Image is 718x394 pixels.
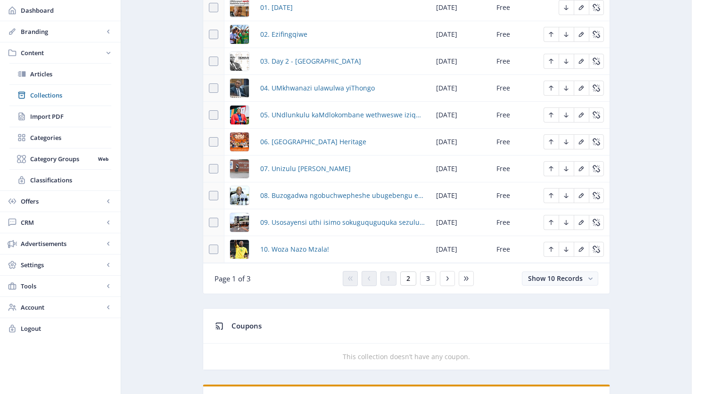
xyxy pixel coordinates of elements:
[230,186,249,205] img: 945cd2b6-00cf-49e6-be35-6fc1b3d7b909.png
[491,236,538,263] td: Free
[574,2,589,11] a: Edit page
[260,29,307,40] a: 02. Ezifingqiwe
[21,303,104,312] span: Account
[589,137,604,146] a: Edit page
[260,163,351,174] a: 07. Unizulu [PERSON_NAME]
[574,244,589,253] a: Edit page
[21,218,104,227] span: CRM
[230,106,249,124] img: 3fca807d-5744-451c-9d23-c610280073bb.png
[544,217,559,226] a: Edit page
[430,21,491,48] td: [DATE]
[260,244,329,255] a: 10. Woza Nazo Mzala!
[30,90,111,100] span: Collections
[544,83,559,92] a: Edit page
[260,2,293,13] a: 01. [DATE]
[21,27,104,36] span: Branding
[430,236,491,263] td: [DATE]
[574,29,589,38] a: Edit page
[491,129,538,156] td: Free
[21,239,104,248] span: Advertisements
[491,21,538,48] td: Free
[589,217,604,226] a: Edit page
[230,132,249,151] img: 996a6f32-c770-467f-8c09-fcf02839ab53.png
[559,2,574,11] a: Edit page
[559,244,574,253] a: Edit page
[589,110,604,119] a: Edit page
[559,217,574,226] a: Edit page
[559,83,574,92] a: Edit page
[9,127,111,148] a: Categories
[30,175,111,185] span: Classifications
[574,110,589,119] a: Edit page
[260,109,425,121] a: 05. UNdlunkulu kaMdlokombane wethweswe iziqu zobudokotela
[21,6,113,15] span: Dashboard
[589,56,604,65] a: Edit page
[430,129,491,156] td: [DATE]
[420,271,436,286] button: 3
[574,190,589,199] a: Edit page
[260,82,375,94] a: 04. UMkhwanazi ulawulwa yiThongo
[426,275,430,282] span: 3
[559,29,574,38] a: Edit page
[21,281,104,291] span: Tools
[230,25,249,44] img: 1d3f3087-5cd2-45cb-9700-f02e4ce3e363.png
[589,164,604,172] a: Edit page
[559,137,574,146] a: Edit page
[559,164,574,172] a: Edit page
[260,190,425,201] a: 08. Buzogadwa ngobuchwepheshe ubugebengu ezikoleni
[522,271,598,286] button: Show 10 Records
[544,137,559,146] a: Edit page
[230,79,249,98] img: 1341d5eb-eaaf-40a9-9dd6-5bb92f711553.png
[380,271,396,286] button: 1
[231,321,262,330] span: Coupons
[400,271,416,286] button: 2
[491,182,538,209] td: Free
[260,217,425,228] a: 09. Usosayensi uthi isimo sokuguquguquka sezulu asisibi ngendlela okucatshangwa ngayo
[230,240,249,259] img: e9818226-e965-4947-929b-dae7a015fe71.png
[574,164,589,172] a: Edit page
[21,260,104,270] span: Settings
[559,56,574,65] a: Edit page
[544,110,559,119] a: Edit page
[21,197,104,206] span: Offers
[30,154,95,164] span: Category Groups
[559,190,574,199] a: Edit page
[544,244,559,253] a: Edit page
[574,56,589,65] a: Edit page
[9,106,111,127] a: Import PDF
[528,274,583,283] span: Show 10 Records
[30,69,111,79] span: Articles
[589,244,604,253] a: Edit page
[430,182,491,209] td: [DATE]
[260,136,366,148] a: 06. [GEOGRAPHIC_DATA] Heritage
[589,190,604,199] a: Edit page
[21,324,113,333] span: Logout
[544,56,559,65] a: Edit page
[544,164,559,172] a: Edit page
[230,52,249,71] img: 5091233d-20e1-47dd-97a4-c50ecb64edfb.png
[95,154,111,164] nb-badge: Web
[215,274,251,283] span: Page 1 of 3
[574,137,589,146] a: Edit page
[544,29,559,38] a: Edit page
[491,156,538,182] td: Free
[430,209,491,236] td: [DATE]
[9,64,111,84] a: Articles
[9,170,111,190] a: Classifications
[491,102,538,129] td: Free
[559,110,574,119] a: Edit page
[21,48,104,57] span: Content
[589,83,604,92] a: Edit page
[430,102,491,129] td: [DATE]
[230,159,249,178] img: ad78d684-49ea-46b0-8115-104aeecca10b.png
[230,213,249,232] img: 376ad9ae-5808-4f3f-a9ae-222d4fc8fa20.png
[491,75,538,102] td: Free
